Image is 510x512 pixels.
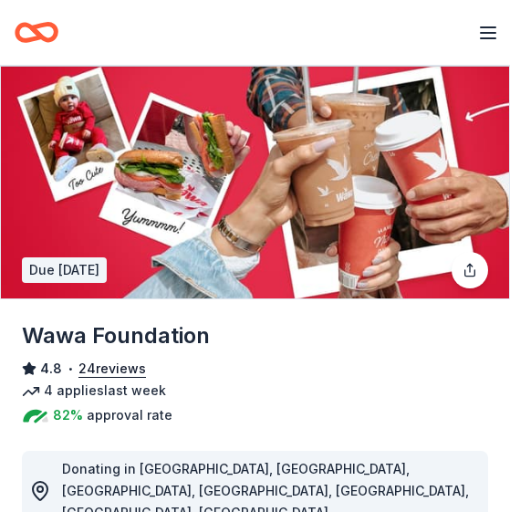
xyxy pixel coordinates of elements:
span: 82% [53,404,83,426]
button: 24reviews [78,358,146,380]
span: 4.8 [40,358,62,380]
img: Image for Wawa Foundation [1,67,509,298]
div: 4 applies last week [22,380,488,402]
span: • [68,361,74,376]
a: Home [15,11,58,54]
span: approval rate [87,404,172,426]
h1: Wawa Foundation [22,321,210,350]
div: Due [DATE] [22,257,107,283]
